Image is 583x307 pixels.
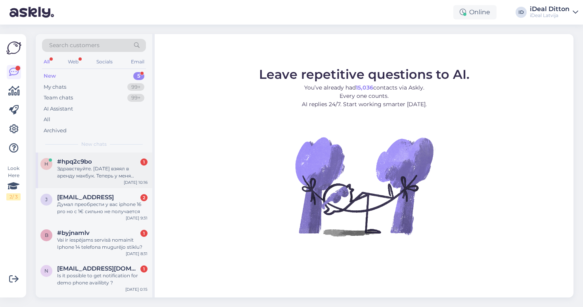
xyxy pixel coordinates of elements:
div: New [44,72,56,80]
div: 2 / 3 [6,193,21,200]
span: nisumehta2011@gmail.com [57,265,140,272]
p: You’ve already had contacts via Askly. Every one counts. AI replies 24/7. Start working smarter [... [259,84,470,109]
div: 1 [140,230,148,237]
div: My chats [44,83,66,91]
div: Is it possible to get notification for demo phone availibty ? [57,272,148,286]
div: Здравствуйте. [DATE] взяял в аренду макбук. Теперь у меня несколько вопросов: 1) Прошло ровно 2 г... [57,165,148,179]
span: jefimovsjegors774@gmail.con [57,194,114,201]
span: #hpq2c9bo [57,158,92,165]
span: Leave repetitive questions to AI. [259,67,470,82]
div: Думал преобрести у вас iphone 16 pro но с 1€ сильно не получается [57,201,148,215]
span: j [45,196,48,202]
span: n [44,268,48,274]
span: #byjnamlv [57,229,90,236]
div: AI Assistant [44,105,73,113]
div: [DATE] 10:16 [124,179,148,185]
b: 15,036 [356,84,373,91]
div: 99+ [127,94,144,102]
div: iDeal Latvija [530,12,570,19]
div: [DATE] 8:31 [126,251,148,257]
div: [DATE] 0:15 [125,286,148,292]
div: 5 [133,72,144,80]
div: 99+ [127,83,144,91]
div: ID [516,7,527,18]
div: All [42,57,51,67]
span: h [44,161,48,167]
div: Socials [95,57,114,67]
div: Online [453,5,497,19]
div: Vai ir iespējams servisā nomainīt Iphone 14 telefona mugurējo stiklu? [57,236,148,251]
div: 2 [140,194,148,201]
img: Askly Logo [6,40,21,55]
div: Archived [44,127,67,135]
div: [DATE] 9:31 [126,215,148,221]
div: Look Here [6,165,21,200]
img: No Chat active [293,115,435,257]
a: iDeal DittoniDeal Latvija [530,6,578,19]
span: b [45,232,48,238]
div: 1 [140,158,148,166]
div: All [44,116,50,124]
div: iDeal Ditton [530,6,570,12]
div: Team chats [44,94,73,102]
span: Search customers [49,41,100,50]
span: New chats [81,141,107,148]
div: 1 [140,265,148,273]
div: Email [129,57,146,67]
div: Web [66,57,80,67]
